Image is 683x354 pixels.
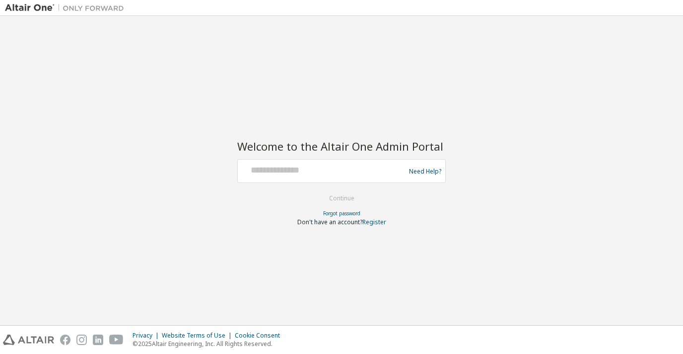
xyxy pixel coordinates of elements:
[133,332,162,340] div: Privacy
[237,139,446,153] h2: Welcome to the Altair One Admin Portal
[362,218,386,226] a: Register
[93,335,103,345] img: linkedin.svg
[60,335,70,345] img: facebook.svg
[109,335,124,345] img: youtube.svg
[235,332,286,340] div: Cookie Consent
[323,210,360,217] a: Forgot password
[297,218,362,226] span: Don't have an account?
[5,3,129,13] img: Altair One
[133,340,286,348] p: © 2025 Altair Engineering, Inc. All Rights Reserved.
[162,332,235,340] div: Website Terms of Use
[3,335,54,345] img: altair_logo.svg
[76,335,87,345] img: instagram.svg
